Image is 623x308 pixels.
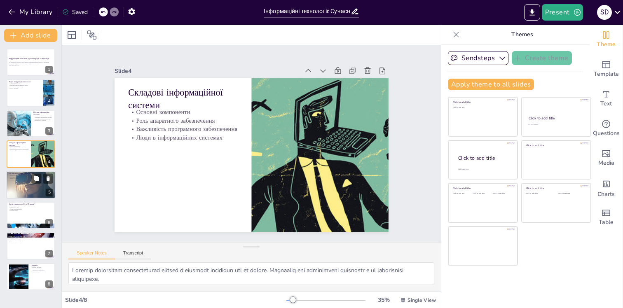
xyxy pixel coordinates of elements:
p: Складові інформаційної системи [144,51,256,109]
span: Template [594,70,619,79]
button: My Library [6,5,56,19]
button: Export to PowerPoint [524,4,540,21]
button: Present [542,4,583,21]
div: 3 [45,127,53,135]
span: Theme [597,40,616,49]
div: Click to add title [453,100,512,104]
div: Add ready made slides [590,54,623,84]
div: https://cdn.sendsteps.com/images/logo/sendsteps_logo_white.pnghttps://cdn.sendsteps.com/images/lo... [7,49,55,76]
p: Використання інформаційних систем [9,84,41,86]
span: Charts [597,190,615,199]
p: Роль апаратного забезпечення [140,79,247,121]
span: Media [598,159,614,168]
div: Click to add text [526,193,552,195]
p: Адаптація до змін [31,271,53,273]
div: 2 [45,97,53,104]
p: Вплив на повсякденність [9,208,53,210]
input: Insert title [264,5,351,17]
div: 7 [7,232,55,259]
p: Приклади популярних сервісів [9,205,53,207]
span: Single View [408,297,436,303]
div: 5 [46,189,53,196]
p: Важливість програмного забезпечення [9,149,28,150]
div: 8 [45,280,53,288]
textarea: Loremip dolorsitam consecteturad elitsed d eiusmodt incididun utl et dolore. Magnaaliq eni admini... [68,262,434,285]
div: Slide 4 [143,28,321,93]
div: Add a table [590,203,623,232]
div: https://cdn.sendsteps.com/images/logo/sendsteps_logo_white.pnghttps://cdn.sendsteps.com/images/lo... [7,140,55,168]
div: Get real-time input from your audience [590,114,623,143]
button: S D [597,4,612,21]
button: Delete Slide [43,173,53,183]
p: Залучення до процесу [9,239,53,240]
span: Questions [593,129,620,138]
p: Дискусія в класі [9,238,53,239]
p: Сучасні тренди [9,210,53,212]
div: https://cdn.sendsteps.com/images/logo/sendsteps_logo_white.pnghttps://cdn.sendsteps.com/images/lo... [7,79,55,106]
p: Основні компоненти [143,72,249,114]
strong: Інформаційні технології: Сучасні тренди та приклади [9,58,49,60]
p: Ця презентація розгляне сучасні тренди в інформаційних технологіях, їх визначення, складові, прик... [9,62,53,65]
p: Взаємодія ІС та ІТ [9,207,53,208]
p: Вплив ІТ на суспільство [9,177,53,179]
p: Люди в інформаційних системах [9,150,28,152]
div: Click to add text [528,124,583,126]
div: S D [597,5,612,20]
div: Click to add text [453,107,512,109]
div: Slide 4 / 8 [65,296,286,304]
p: Компоненти інформаційної системи [33,117,53,118]
div: https://cdn.sendsteps.com/images/logo/sendsteps_logo_white.pnghttps://cdn.sendsteps.com/images/lo... [7,202,55,229]
div: Click to add title [526,144,585,147]
div: Add text boxes [590,84,623,114]
div: Add charts and graphs [590,173,623,203]
p: Завдання для обговорення [9,234,53,236]
div: Click to add text [558,193,584,195]
p: Приклади ІТ [9,176,53,177]
span: Position [87,30,97,40]
p: Приклади інформаційних систем [33,118,53,120]
div: Layout [65,28,78,42]
div: 7 [45,250,53,257]
button: Duplicate Slide [31,173,41,183]
p: Важливість програмного забезпечення [137,88,244,130]
p: Themes [463,25,581,44]
p: Розуміння ІС та ІТ [31,268,53,270]
p: Що таке інформаційна система? [33,111,53,116]
p: Інформація як ресурс [9,83,41,84]
div: 35 % [374,296,393,304]
div: https://cdn.sendsteps.com/images/logo/sendsteps_logo_white.pnghttps://cdn.sendsteps.com/images/lo... [6,171,56,199]
p: Значення для майбутнього [31,270,53,271]
button: Sendsteps [448,51,508,65]
p: Основні компоненти [9,146,28,147]
div: 1 [45,66,53,73]
p: Складові інформаційної системи [9,142,28,146]
p: Вплив на повсякденність [9,86,41,87]
div: 4 [45,158,53,166]
button: Apply theme to all slides [448,79,534,90]
div: Click to add title [526,187,585,190]
div: Add images, graphics, shapes or video [590,143,623,173]
div: https://cdn.sendsteps.com/images/logo/sendsteps_logo_white.pnghttps://cdn.sendsteps.com/images/lo... [7,110,55,137]
div: 8 [7,263,55,290]
p: Люди в інформаційних системах [135,96,241,138]
div: Click to add title [453,187,512,190]
p: Ключові висновки [31,266,53,268]
p: Підсумки [31,264,53,267]
div: Click to add title [529,116,583,121]
p: Роль апаратного забезпечення [9,147,28,149]
button: Transcript [115,250,152,259]
button: Add slide [4,29,57,42]
div: Click to add text [453,193,471,195]
p: Роздуми про роль ІС та ІТ [9,236,53,238]
p: Визначення інформаційної системи [33,115,53,117]
p: Взаємозв'язок елементів [33,119,53,121]
button: Speaker Notes [68,250,115,259]
div: Click to add text [473,193,492,195]
p: Важливість технологій [9,240,53,242]
div: Click to add title [458,154,511,161]
p: Розвиток ІТ [9,179,53,181]
span: Text [600,99,612,108]
p: Роль у навчанні [9,87,41,89]
span: Table [599,218,614,227]
p: Generated with [URL] [9,65,53,66]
